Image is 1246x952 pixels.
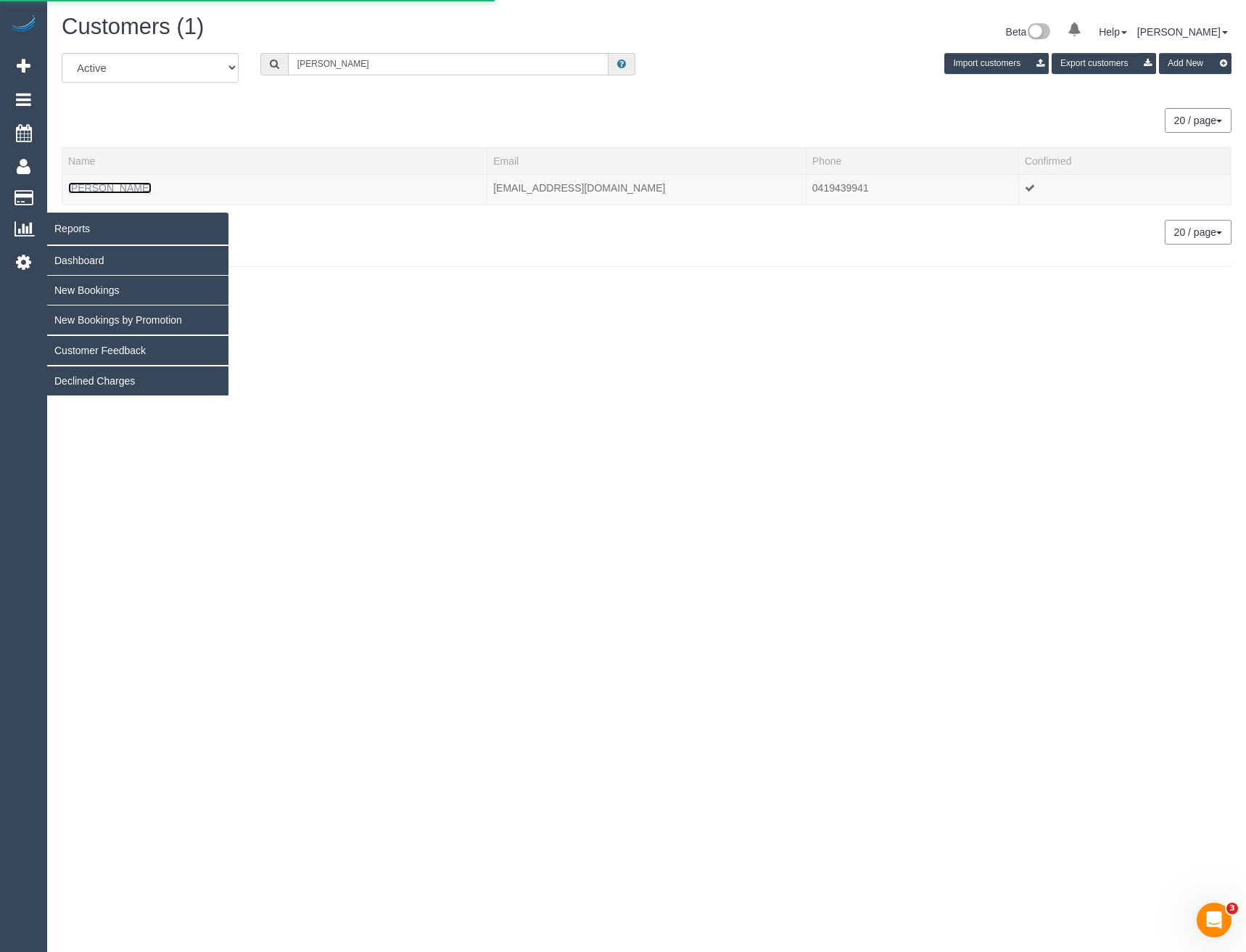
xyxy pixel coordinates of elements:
[1197,903,1231,937] iframe: Intercom live chat
[1018,174,1231,205] td: Confirmed
[47,245,228,396] ul: Reports
[62,174,487,205] td: Name
[47,212,228,245] span: Reports
[9,15,38,35] img: Automaid Logo
[288,53,609,75] input: Search customers ...
[1165,220,1231,245] button: 20 / page
[1165,220,1231,245] nav: Pagination navigation
[806,147,1018,174] th: Phone
[1018,147,1231,174] th: Confirmed
[62,14,204,39] span: Customers (1)
[1165,108,1231,133] button: 20 / page
[68,195,481,199] div: Tags
[47,276,228,305] a: New Bookings
[47,246,228,275] a: Dashboard
[1226,903,1238,914] span: 3
[68,182,152,194] a: [PERSON_NAME]
[1099,26,1127,38] a: Help
[47,305,228,335] a: New Bookings by Promotion
[1026,23,1050,42] img: New interface
[487,174,806,205] td: Email
[47,366,228,395] a: Declined Charges
[1165,108,1231,133] nav: Pagination navigation
[62,147,487,174] th: Name
[1006,26,1051,38] a: Beta
[944,53,1049,74] button: Import customers
[806,174,1018,205] td: Phone
[62,274,1231,289] div: © 2025
[1052,53,1156,74] button: Export customers
[1137,26,1228,38] a: [PERSON_NAME]
[47,336,228,365] a: Customer Feedback
[487,147,806,174] th: Email
[1159,53,1231,74] button: Add New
